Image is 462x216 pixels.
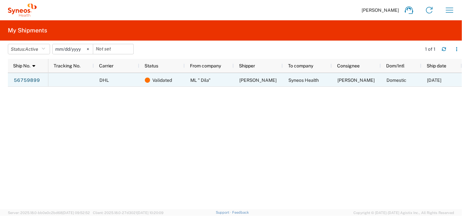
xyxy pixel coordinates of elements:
span: DHL [99,78,109,83]
span: 09/11/2025 [427,78,441,83]
span: Syneos Health [288,78,319,83]
span: Validated [152,73,172,87]
span: Ship date [427,63,446,68]
button: Status:Active [8,44,50,54]
a: Feedback [232,210,249,214]
span: Dom/Intl [386,63,404,68]
span: [DATE] 09:52:52 [62,211,90,215]
span: Server: 2025.18.0-bb0e0c2bd68 [8,211,90,215]
span: [DATE] 10:20:09 [137,211,163,215]
span: Status [145,63,158,68]
input: Not set [93,44,133,54]
a: 56759899 [13,75,40,86]
span: Tracking No. [54,63,80,68]
span: [PERSON_NAME] [362,7,399,13]
a: Support [216,210,232,214]
h2: My Shipments [8,27,47,34]
span: Active [25,46,38,52]
span: Client: 2025.18.0-27d3021 [93,211,163,215]
div: 1 of 1 [425,46,436,52]
span: ML " Dila" [190,78,211,83]
span: Ship No. [13,63,30,68]
span: To company [288,63,313,68]
span: Lidia Homeniuk [239,78,277,83]
input: Not set [53,44,93,54]
span: Shipper [239,63,255,68]
span: From company [190,63,221,68]
span: Carrier [99,63,113,68]
span: Olga Kuptsova [337,78,375,83]
span: Domestic [386,78,406,83]
span: Consignee [337,63,360,68]
span: Copyright © [DATE]-[DATE] Agistix Inc., All Rights Reserved [353,210,454,216]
